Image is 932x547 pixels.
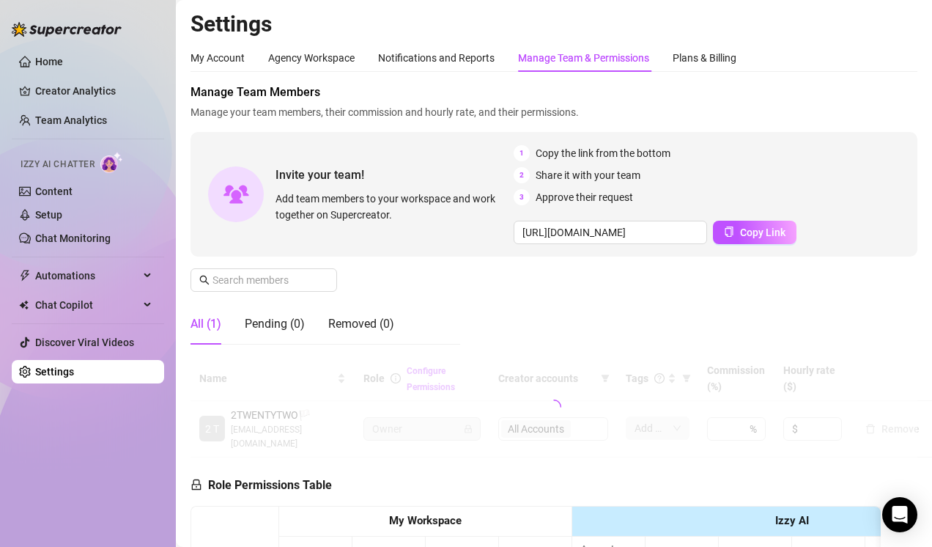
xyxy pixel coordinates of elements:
span: Copy the link from the bottom [536,145,670,161]
img: logo-BBDzfeDw.svg [12,22,122,37]
h5: Role Permissions Table [191,477,332,494]
div: Notifications and Reports [378,50,495,66]
div: Plans & Billing [673,50,736,66]
a: Content [35,186,73,197]
div: Pending (0) [245,315,305,333]
div: All (1) [191,315,221,333]
span: search [199,275,210,285]
a: Discover Viral Videos [35,337,134,348]
span: Chat Copilot [35,293,139,317]
span: Share it with your team [536,167,640,183]
strong: Izzy AI [775,514,809,527]
div: Agency Workspace [268,50,355,66]
span: copy [724,227,734,237]
span: 3 [514,189,530,205]
a: Chat Monitoring [35,232,111,244]
span: loading [546,399,562,415]
img: AI Chatter [100,152,123,173]
strong: My Workspace [389,514,462,527]
button: Copy Link [713,221,796,244]
div: Open Intercom Messenger [882,497,917,532]
a: Creator Analytics [35,79,152,103]
img: Chat Copilot [19,300,29,310]
span: Approve their request [536,189,633,205]
span: 1 [514,145,530,161]
input: Search members [212,272,317,288]
span: lock [191,479,202,491]
div: Manage Team & Permissions [518,50,649,66]
span: 2 [514,167,530,183]
span: Automations [35,264,139,287]
span: Copy Link [740,227,785,238]
span: thunderbolt [19,270,31,282]
a: Setup [35,209,62,221]
span: Manage Team Members [191,84,917,101]
span: Manage your team members, their commission and hourly rate, and their permissions. [191,104,917,120]
a: Home [35,56,63,67]
span: Add team members to your workspace and work together on Supercreator. [275,191,508,223]
div: Removed (0) [328,315,394,333]
a: Settings [35,366,74,378]
h2: Settings [191,10,917,38]
div: My Account [191,50,245,66]
span: Izzy AI Chatter [21,158,95,172]
a: Team Analytics [35,114,107,126]
span: Invite your team! [275,166,514,184]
